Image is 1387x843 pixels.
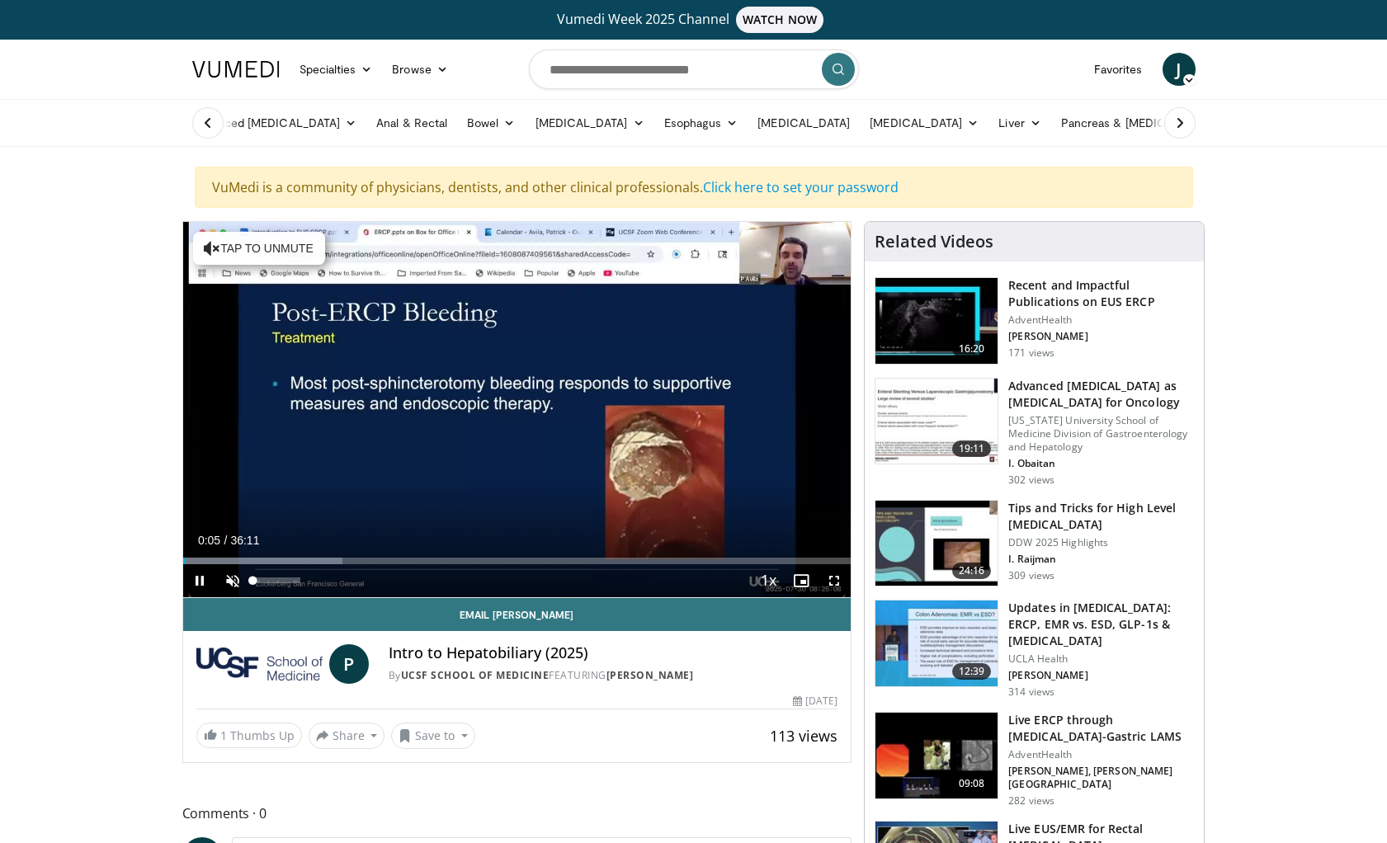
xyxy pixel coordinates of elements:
[875,600,998,686] img: 6e5013f5-193f-4efc-aeb8-2fb0e87f9873.150x105_q85_crop-smart_upscale.jpg
[1008,346,1054,360] p: 171 views
[329,644,369,684] a: P
[196,644,323,684] img: UCSF School of Medicine
[748,106,860,139] a: [MEDICAL_DATA]
[785,564,818,597] button: Enable picture-in-picture mode
[1008,685,1054,699] p: 314 views
[183,558,852,564] div: Progress Bar
[1008,536,1194,549] p: DDW 2025 Highlights
[875,712,1194,808] a: 09:08 Live ERCP through [MEDICAL_DATA]-Gastric LAMS AdventHealth [PERSON_NAME], [PERSON_NAME][GEO...
[875,232,993,252] h4: Related Videos
[529,49,859,89] input: Search topics, interventions
[1008,277,1194,310] h3: Recent and Impactful Publications on EUS ERCP
[216,564,249,597] button: Unmute
[389,668,837,683] div: By FEATURING
[1008,748,1194,761] p: AdventHealth
[391,723,475,749] button: Save to
[290,53,383,86] a: Specialties
[952,563,992,579] span: 24:16
[1008,600,1194,649] h3: Updates in [MEDICAL_DATA]: ERCP, EMR vs. ESD, GLP-1s & [MEDICAL_DATA]
[183,564,216,597] button: Pause
[1008,313,1194,327] p: AdventHealth
[875,501,998,586] img: e6e7b5b0-7429-411b-acc6-63df4cc27a55.150x105_q85_crop-smart_upscale.jpg
[183,598,852,631] a: Email [PERSON_NAME]
[1008,330,1194,343] p: [PERSON_NAME]
[875,379,998,464] img: 58c37352-0f18-404b-877c-4edf0f1669c9.150x105_q85_crop-smart_upscale.jpg
[253,577,300,583] div: Volume Level
[1008,553,1194,566] p: I. Raijman
[183,222,852,598] video-js: Video Player
[736,7,823,33] span: WATCH NOW
[988,106,1050,139] a: Liver
[1008,473,1054,487] p: 302 views
[1084,53,1153,86] a: Favorites
[875,500,1194,587] a: 24:16 Tips and Tricks for High Level [MEDICAL_DATA] DDW 2025 Highlights I. Raijman 309 views
[526,106,654,139] a: [MEDICAL_DATA]
[309,723,385,749] button: Share
[389,644,837,662] h4: Intro to Hepatobiliary (2025)
[182,106,367,139] a: Advanced [MEDICAL_DATA]
[1008,457,1194,470] p: I. Obaitan
[198,534,220,547] span: 0:05
[182,803,852,824] span: Comments 0
[875,277,1194,365] a: 16:20 Recent and Impactful Publications on EUS ERCP AdventHealth [PERSON_NAME] 171 views
[196,723,302,748] a: 1 Thumbs Up
[793,694,837,709] div: [DATE]
[1051,106,1244,139] a: Pancreas & [MEDICAL_DATA]
[401,668,550,682] a: UCSF School of Medicine
[195,7,1193,33] a: Vumedi Week 2025 ChannelWATCH NOW
[382,53,458,86] a: Browse
[952,663,992,680] span: 12:39
[654,106,748,139] a: Esophagus
[875,378,1194,487] a: 19:11 Advanced [MEDICAL_DATA] as [MEDICAL_DATA] for Oncology [US_STATE] University School of Medi...
[192,61,280,78] img: VuMedi Logo
[193,232,325,265] button: Tap to unmute
[224,534,228,547] span: /
[703,178,899,196] a: Click here to set your password
[1008,414,1194,454] p: [US_STATE] University School of Medicine Division of Gastroenterology and Hepatology
[1008,500,1194,533] h3: Tips and Tricks for High Level [MEDICAL_DATA]
[952,341,992,357] span: 16:20
[818,564,851,597] button: Fullscreen
[1008,652,1194,666] p: UCLA Health
[606,668,694,682] a: [PERSON_NAME]
[1008,669,1194,682] p: [PERSON_NAME]
[1008,794,1054,808] p: 282 views
[457,106,525,139] a: Bowel
[752,564,785,597] button: Playback Rate
[1008,765,1194,791] p: [PERSON_NAME], [PERSON_NAME][GEOGRAPHIC_DATA]
[860,106,988,139] a: [MEDICAL_DATA]
[875,600,1194,699] a: 12:39 Updates in [MEDICAL_DATA]: ERCP, EMR vs. ESD, GLP-1s & [MEDICAL_DATA] UCLA Health [PERSON_N...
[1163,53,1196,86] a: J
[952,440,992,457] span: 19:11
[230,534,259,547] span: 36:11
[220,728,227,743] span: 1
[1008,378,1194,411] h3: Advanced [MEDICAL_DATA] as [MEDICAL_DATA] for Oncology
[366,106,457,139] a: Anal & Rectal
[770,726,837,746] span: 113 views
[1008,569,1054,582] p: 309 views
[875,713,998,798] img: be897008-3621-4d35-a1ce-cb4828a692ef.150x105_q85_crop-smart_upscale.jpg
[952,775,992,792] span: 09:08
[195,167,1193,208] div: VuMedi is a community of physicians, dentists, and other clinical professionals.
[1008,712,1194,745] h3: Live ERCP through [MEDICAL_DATA]-Gastric LAMS
[875,278,998,364] img: bb7b621e-0c81-448b-9bfc-ed83df58b958.150x105_q85_crop-smart_upscale.jpg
